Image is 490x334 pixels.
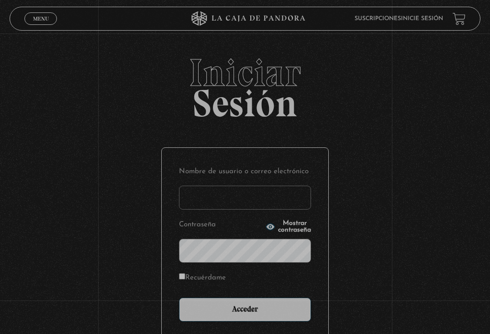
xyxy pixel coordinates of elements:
input: Acceder [179,298,311,322]
label: Recuérdame [179,271,226,284]
span: Cerrar [30,24,52,31]
label: Nombre de usuario o correo electrónico [179,165,311,178]
a: View your shopping cart [453,12,466,25]
span: Mostrar contraseña [278,220,311,234]
a: Suscripciones [355,16,401,22]
span: Menu [33,16,49,22]
span: Iniciar [10,54,480,92]
button: Mostrar contraseña [266,220,311,234]
input: Recuérdame [179,273,185,279]
h2: Sesión [10,54,480,115]
a: Inicie sesión [401,16,443,22]
label: Contraseña [179,218,263,231]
